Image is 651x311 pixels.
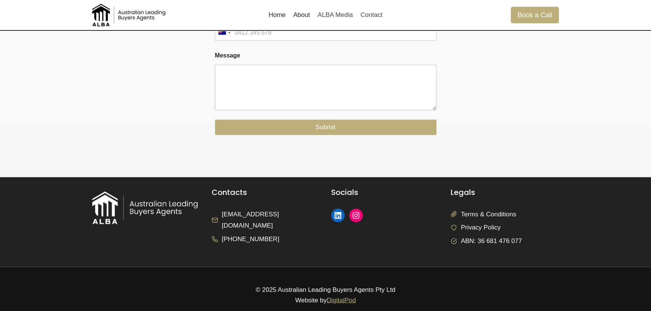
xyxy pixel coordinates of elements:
[215,24,436,41] input: Phone
[289,6,314,24] a: About
[92,284,559,305] p: © 2025 Australian Leading Buyers Agents Pty Ltd Website by
[215,52,436,59] label: Message
[265,6,386,24] nav: Primary Navigation
[222,208,320,231] span: [EMAIL_ADDRESS][DOMAIN_NAME]
[461,208,516,220] span: Terms & Conditions
[357,6,386,24] a: Contact
[461,222,501,233] span: Privacy Policy
[212,188,320,197] h5: Contacts
[215,24,233,41] button: Selected country
[327,296,356,303] a: DigitalPod
[222,233,279,245] span: [PHONE_NUMBER]
[92,4,167,26] img: Australian Leading Buyers Agents
[314,6,357,24] a: ALBA Media
[451,188,559,197] h5: Legals
[461,235,522,247] span: ABN: 36 681 476 077
[212,233,279,245] a: [PHONE_NUMBER]
[265,6,289,24] a: Home
[331,188,439,197] h5: Socials
[215,119,436,135] button: Submit
[212,208,320,231] a: [EMAIL_ADDRESS][DOMAIN_NAME]
[511,7,559,23] a: Book a Call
